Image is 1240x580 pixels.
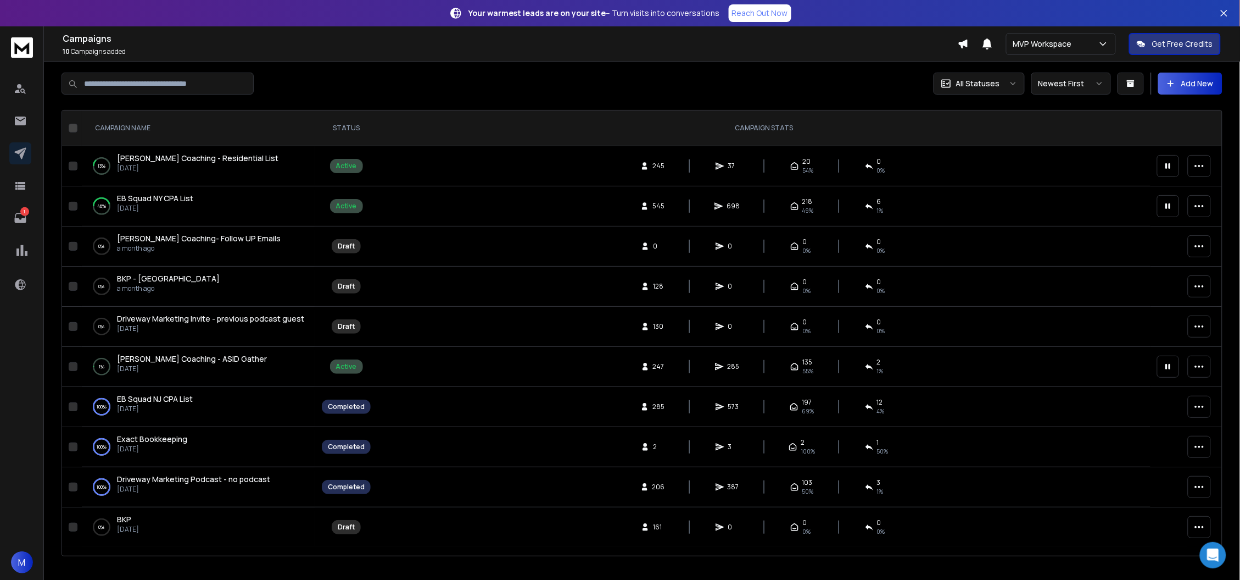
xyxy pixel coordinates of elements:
span: 12 [877,398,883,407]
div: Draft [338,322,355,331]
p: 46 % [97,201,106,212]
span: 0 [802,237,807,246]
span: 54 % [802,166,813,175]
p: 0 % [99,281,105,292]
div: Open Intercom Messenger [1200,542,1226,568]
td: 1%[PERSON_NAME] Coaching - ASID Gather[DATE] [82,347,315,387]
span: 206 [652,483,665,491]
span: BKP [117,514,131,524]
div: Draft [338,242,355,251]
div: Draft [338,282,355,291]
span: 0 [877,157,881,166]
th: CAMPAIGN STATS [377,111,1150,146]
a: [PERSON_NAME] Coaching - ASID Gather [117,353,267,364]
span: 20 [802,157,811,166]
span: 3 [728,443,739,451]
span: 0% [802,327,811,335]
p: [DATE] [117,445,187,454]
p: [DATE] [117,164,278,173]
a: [PERSON_NAME] Coaching- Follow UP Emails [117,233,281,244]
span: 573 [728,402,739,411]
span: 0 [728,322,739,331]
p: All Statuses [956,78,1000,89]
span: 10 [63,47,70,56]
div: Active [336,162,357,170]
div: Completed [328,483,365,491]
span: 161 [653,523,664,532]
a: EB Squad NY CPA List [117,193,193,204]
span: 0 [802,318,807,327]
span: Driveway Marketing Invite - previous podcast guest [117,313,304,324]
p: 0 % [99,241,105,252]
img: logo [11,37,33,58]
span: 49 % [802,206,814,215]
a: BKP [117,514,131,525]
a: BKP - [GEOGRAPHIC_DATA] [117,273,220,284]
h1: Campaigns [63,32,958,45]
td: 100%Exact Bookkeeping[DATE] [82,427,315,467]
span: [PERSON_NAME] Coaching- Follow UP Emails [117,233,281,244]
th: CAMPAIGN NAME [82,111,315,146]
div: Completed [328,402,365,411]
span: 0% [877,286,885,295]
a: [PERSON_NAME] Coaching - Residential List [117,153,278,164]
p: 100 % [97,441,107,452]
span: 0 [728,523,739,532]
span: 135 [802,358,812,367]
div: Active [336,362,357,371]
a: 1 [9,207,31,229]
span: 0% [802,286,811,295]
p: – Turn visits into conversations [469,8,720,19]
th: STATUS [315,111,377,146]
p: [DATE] [117,525,139,534]
td: 100%Driveway Marketing Podcast - no podcast[DATE] [82,467,315,507]
p: MVP Workspace [1013,38,1076,49]
td: 46%EB Squad NY CPA List[DATE] [82,186,315,227]
p: Reach Out Now [732,8,788,19]
span: 128 [653,282,664,291]
div: Active [336,202,357,211]
a: Reach Out Now [729,4,791,22]
p: a month ago [117,284,220,293]
a: EB Squad NJ CPA List [117,394,193,405]
td: 0%Driveway Marketing Invite - previous podcast guest[DATE] [82,307,315,347]
span: 4 % [877,407,885,416]
td: 100%EB Squad NJ CPA List[DATE] [82,387,315,427]
span: 2 [653,443,664,451]
span: [PERSON_NAME] Coaching - Residential List [117,153,278,163]
span: 103 [802,478,813,487]
span: 6 [877,197,881,206]
span: Driveway Marketing Podcast - no podcast [117,474,270,484]
button: Get Free Credits [1129,33,1221,55]
span: 2 [877,358,881,367]
span: 1 % [877,367,884,375]
span: 0% [802,527,811,536]
a: Driveway Marketing Podcast - no podcast [117,474,270,485]
span: 0% [877,527,885,536]
span: 0 [877,237,881,246]
span: 698 [727,202,740,211]
span: 3 [877,478,881,487]
span: 0 [877,518,881,527]
span: 55 % [802,367,813,375]
span: 2 [801,438,805,447]
button: M [11,551,33,573]
span: EB Squad NY CPA List [117,193,193,203]
span: 387 [728,483,739,491]
span: 0 % [877,166,885,175]
span: 0 [802,278,807,286]
span: 1 [877,438,879,447]
span: Exact Bookkeeping [117,434,187,444]
p: 1 [20,207,29,216]
span: 50 % [877,447,889,456]
p: [DATE] [117,364,267,373]
p: 1 % [99,361,104,372]
div: Draft [338,523,355,532]
span: 0 [653,242,664,251]
td: 13%[PERSON_NAME] Coaching - Residential List[DATE] [82,146,315,186]
p: a month ago [117,244,281,253]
